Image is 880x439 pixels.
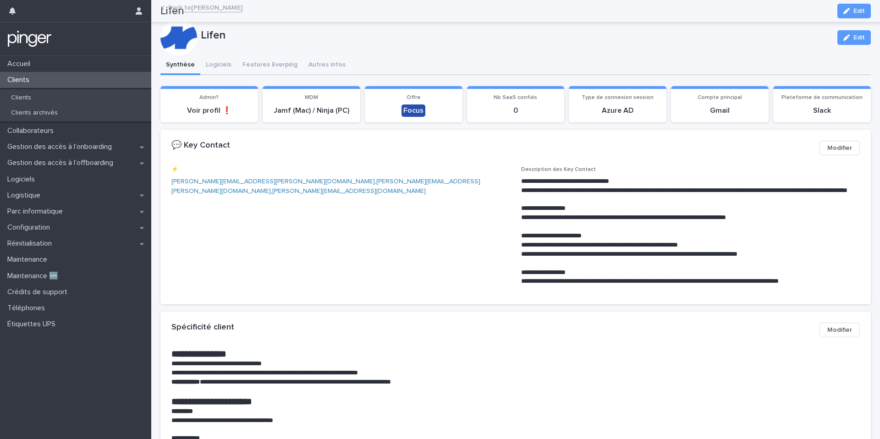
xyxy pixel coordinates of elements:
button: Modifier [819,323,860,337]
p: Gestion des accès à l’offboarding [4,159,121,167]
p: Réinitialisation [4,239,59,248]
p: , , [171,177,510,196]
p: Gmail [676,106,763,115]
div: Focus [401,104,425,117]
span: Plateforme de communication [781,95,863,100]
button: Synthèse [160,56,200,75]
p: Clients [4,76,37,84]
a: [PERSON_NAME][EMAIL_ADDRESS][PERSON_NAME][DOMAIN_NAME] [171,178,480,194]
span: Type de connexion session [582,95,654,100]
span: Modifier [827,325,852,335]
p: Collaborateurs [4,126,61,135]
h2: 💬 Key Contact [171,141,230,151]
p: Slack [779,106,865,115]
span: Offre [407,95,421,100]
span: Nb SaaS confiés [494,95,537,100]
p: Parc informatique [4,207,70,216]
button: Modifier [819,141,860,155]
p: 0 [473,106,559,115]
a: [PERSON_NAME][EMAIL_ADDRESS][DOMAIN_NAME] [272,188,426,194]
p: Accueil [4,60,38,68]
p: Lifen [201,29,830,42]
span: Description des Key Contact [521,167,596,172]
p: Logistique [4,191,48,200]
button: Edit [837,30,871,45]
button: Features Everping [237,56,303,75]
p: Azure AD [574,106,661,115]
span: ⚡️ [171,167,178,172]
p: Crédits de support [4,288,75,296]
button: Autres infos [303,56,351,75]
h2: Spécificité client [171,323,234,333]
p: Clients [4,94,38,102]
p: Jamf (Mac) / Ninja (PC) [268,106,355,115]
p: Clients archivés [4,109,65,117]
p: Maintenance 🆕 [4,272,66,280]
p: Téléphones [4,304,52,313]
p: Logiciels [4,175,42,184]
span: Modifier [827,143,852,153]
a: [PERSON_NAME][EMAIL_ADDRESS][PERSON_NAME][DOMAIN_NAME] [171,178,375,185]
p: Gestion des accès à l’onboarding [4,143,119,151]
span: Admin? [199,95,219,100]
button: Logiciels [200,56,237,75]
a: Back to[PERSON_NAME] [168,2,242,12]
img: mTgBEunGTSyRkCgitkcU [7,30,52,48]
span: Edit [853,34,865,41]
span: Compte principal [698,95,742,100]
p: Maintenance [4,255,55,264]
p: Voir profil ❗ [166,106,253,115]
p: Étiquettes UPS [4,320,63,329]
p: Configuration [4,223,57,232]
span: MDM [305,95,318,100]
